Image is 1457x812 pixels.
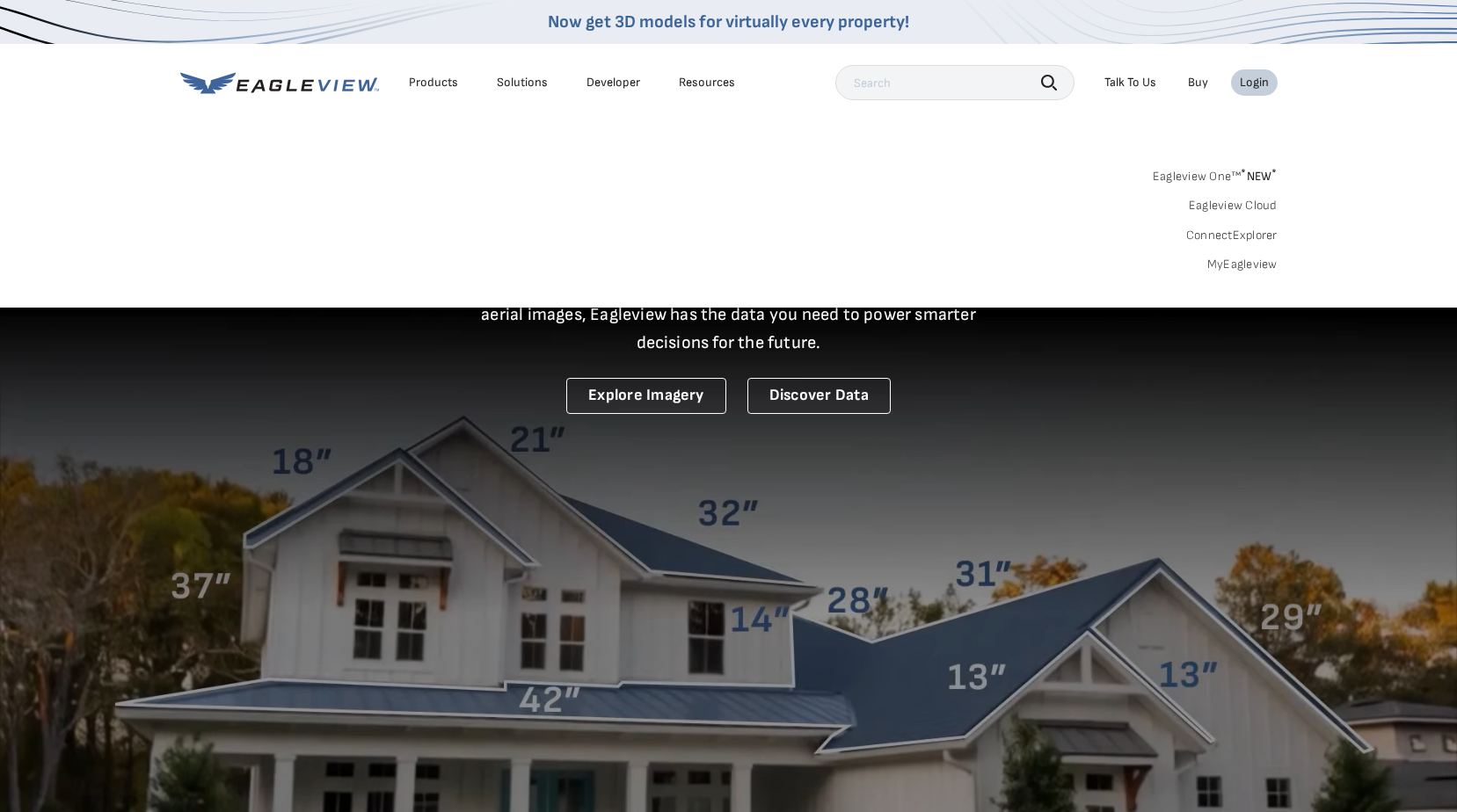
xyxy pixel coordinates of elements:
[497,75,548,91] div: Solutions
[548,11,909,33] a: Now get 3D models for virtually every property!
[586,75,640,91] a: Developer
[747,378,891,414] a: Discover Data
[1240,75,1269,91] div: Login
[409,75,458,91] div: Products
[1241,169,1277,184] span: NEW
[1186,228,1278,243] a: ConnectExplorer
[1104,75,1156,91] div: Talk To Us
[835,65,1075,100] input: Search
[1189,198,1278,214] a: Eagleview Cloud
[1207,257,1278,272] a: MyEagleview
[566,378,726,414] a: Explore Imagery
[460,272,998,357] p: A new era starts here. Built on more than 3.5 billion high-resolution aerial images, Eagleview ha...
[1188,75,1208,91] a: Buy
[1153,163,1278,184] a: Eagleview One™*NEW*
[679,75,735,91] div: Resources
